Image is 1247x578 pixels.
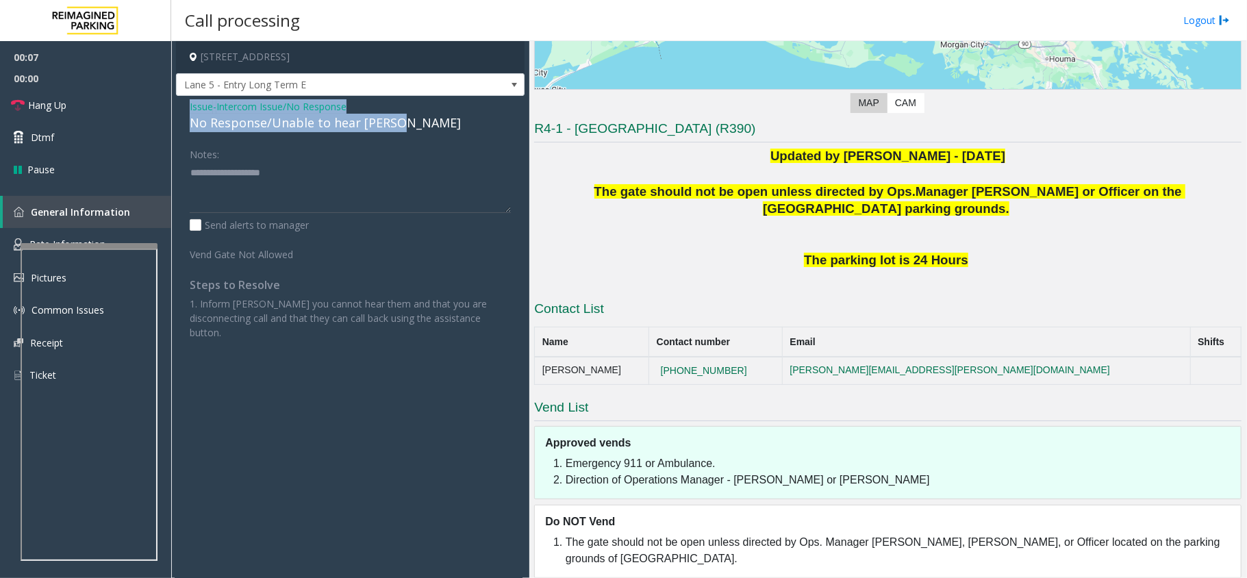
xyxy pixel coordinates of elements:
[566,472,1234,488] li: Direction of Operations Manager - [PERSON_NAME] or [PERSON_NAME]
[649,327,783,357] th: Contact number
[887,93,924,113] label: CAM
[31,130,54,144] span: Dtmf
[534,120,1242,142] h3: R4-1 - [GEOGRAPHIC_DATA] (R390)
[14,338,23,347] img: 'icon'
[190,297,511,340] p: 1. Inform [PERSON_NAME] you cannot hear them and that you are disconnecting call and that they ca...
[1190,327,1241,357] th: Shifts
[14,238,23,251] img: 'icon'
[1183,13,1230,27] a: Logout
[535,357,649,384] td: [PERSON_NAME]
[31,205,130,218] span: General Information
[190,279,511,292] h4: Steps to Resolve
[176,41,525,73] h4: [STREET_ADDRESS]
[190,99,213,114] span: Issue
[216,99,347,114] span: Intercom Issue/No Response
[177,74,455,96] span: Lane 5 - Entry Long Term E
[190,142,219,162] label: Notes:
[14,305,25,316] img: 'icon'
[545,514,1241,529] h5: Do NOT Vend
[790,364,1111,375] a: [PERSON_NAME][EMAIL_ADDRESS][PERSON_NAME][DOMAIN_NAME]
[29,238,105,251] span: Rate Information
[534,300,1242,322] h3: Contact List
[566,455,1234,472] li: Emergency 911 or Ambulance.
[566,534,1234,567] li: The gate should not be open unless directed by Ops. Manager [PERSON_NAME], [PERSON_NAME], or Offi...
[14,273,24,282] img: 'icon'
[657,365,751,377] button: [PHONE_NUMBER]
[534,399,1242,421] h3: Vend List
[545,436,1241,451] h5: Approved vends
[178,3,307,37] h3: Call processing
[213,100,347,113] span: -
[783,327,1191,357] th: Email
[851,93,887,113] label: Map
[190,218,309,232] label: Send alerts to manager
[186,242,323,262] label: Vend Gate Not Allowed
[763,184,1185,216] span: Manager [PERSON_NAME] or Officer on the [GEOGRAPHIC_DATA] parking grounds.
[28,98,66,112] span: Hang Up
[535,327,649,357] th: Name
[1219,13,1230,27] img: logout
[27,162,55,177] span: Pause
[190,114,511,132] div: No Response/Unable to hear [PERSON_NAME]
[14,369,23,381] img: 'icon'
[594,184,916,199] span: The gate should not be open unless directed by Ops.
[14,207,24,217] img: 'icon'
[770,149,1005,163] span: Updated by [PERSON_NAME] - [DATE]
[3,196,171,228] a: General Information
[804,253,968,267] span: The parking lot is 24 Hours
